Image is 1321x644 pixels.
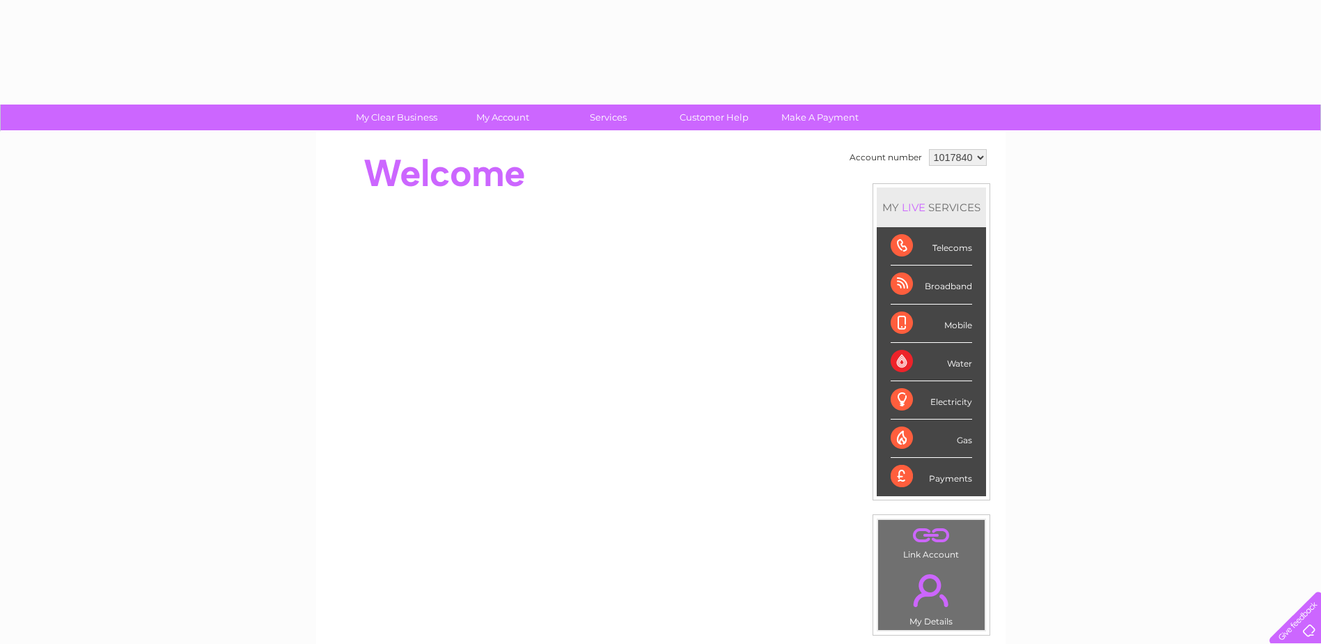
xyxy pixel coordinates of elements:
[763,105,877,130] a: Make A Payment
[891,227,972,266] div: Telecoms
[877,519,985,563] td: Link Account
[445,105,560,130] a: My Account
[846,146,925,169] td: Account number
[877,562,985,631] td: My Details
[891,458,972,496] div: Payments
[891,420,972,458] div: Gas
[339,105,454,130] a: My Clear Business
[877,187,986,227] div: MY SERVICES
[891,343,972,381] div: Water
[882,523,981,548] a: .
[882,566,981,615] a: .
[657,105,772,130] a: Customer Help
[899,201,928,214] div: LIVE
[891,381,972,420] div: Electricity
[891,305,972,343] div: Mobile
[551,105,666,130] a: Services
[891,266,972,304] div: Broadband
